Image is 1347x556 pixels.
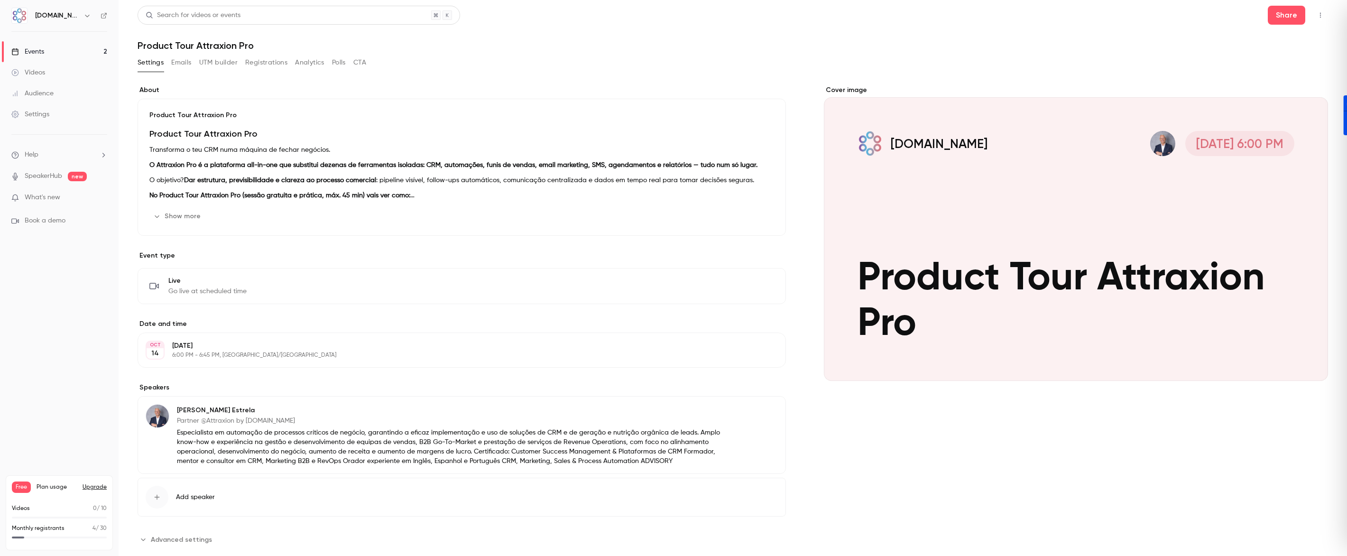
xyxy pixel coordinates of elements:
div: Events [11,47,44,56]
p: [PERSON_NAME] Estrela [177,406,724,415]
div: Search for videos or events [146,10,240,20]
p: Event type [138,251,786,260]
span: Help [25,150,38,160]
button: Registrations [245,55,287,70]
section: Cover image [824,85,1328,381]
img: Humberto Estrela [146,405,169,427]
span: Live [168,276,247,286]
span: 4 [92,526,96,531]
button: Polls [332,55,346,70]
label: Date and time [138,319,786,329]
h1: Product Tour Attraxion Pro [138,40,1328,51]
p: / 30 [92,524,107,533]
label: Cover image [824,85,1328,95]
h6: [DOMAIN_NAME] [35,11,80,20]
div: Settings [11,110,49,119]
button: Add speaker [138,478,786,517]
button: Advanced settings [138,532,218,547]
img: AMT.Group [12,8,27,23]
span: new [68,172,87,181]
p: Monthly registrants [12,524,65,533]
p: O objetivo? : pipeline visível, follow-ups automáticos, comunicação centralizada e dados em tempo... [149,175,774,186]
span: 0 [93,506,97,511]
span: Plan usage [37,483,77,491]
button: Upgrade [83,483,107,491]
span: Go live at scheduled time [168,287,247,296]
p: Especialista em automação de processos críticos de negócio, garantindo a eficaz implementação e u... [177,428,724,466]
p: Transforma o teu CRM numa máquina de fechar negócios. [149,144,774,156]
button: Show more [149,209,206,224]
div: Audience [11,89,54,98]
p: Product Tour Attraxion Pro [149,111,774,120]
p: Videos [12,504,30,513]
p: / 10 [93,504,107,513]
strong: Product Tour Attraxion Pro [149,129,258,139]
strong: O Attraxion Pro é a plataforma all-in-one que substitui dezenas de ferramentas isoladas: CRM, aut... [149,162,757,168]
p: 14 [151,349,159,358]
button: Emails [171,55,191,70]
label: About [138,85,786,95]
strong: No Product Tour Attraxion Pro (sessão gratuita e prática, máx. 45 min) vais ver como: [149,192,415,199]
section: Advanced settings [138,532,786,547]
button: Analytics [295,55,324,70]
button: Settings [138,55,164,70]
span: Add speaker [176,492,215,502]
span: What's new [25,193,60,203]
span: Free [12,482,31,493]
span: Book a demo [25,216,65,226]
a: SpeakerHub [25,171,62,181]
button: Share [1268,6,1305,25]
div: OCT [147,342,164,348]
strong: Dar estrutura, previsibilidade e clareza ao processo comercial [184,177,376,184]
p: [DATE] [172,341,736,351]
span: Advanced settings [151,535,212,545]
li: help-dropdown-opener [11,150,107,160]
div: Videos [11,68,45,77]
label: Speakers [138,383,786,392]
button: CTA [353,55,366,70]
div: Humberto Estrela[PERSON_NAME] EstrelaPartner @Attraxion by [DOMAIN_NAME]Especialista em automação... [138,396,786,474]
p: 6:00 PM - 6:45 PM, [GEOGRAPHIC_DATA]/[GEOGRAPHIC_DATA] [172,352,736,359]
button: UTM builder [199,55,238,70]
p: Partner @Attraxion by [DOMAIN_NAME] [177,416,724,426]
